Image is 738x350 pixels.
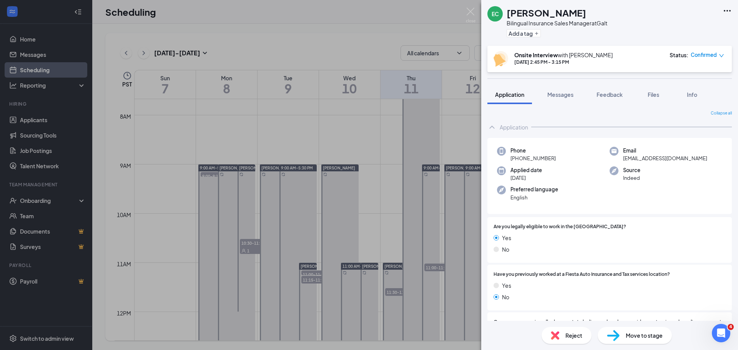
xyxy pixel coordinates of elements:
[495,91,524,98] span: Application
[510,154,556,162] span: [PHONE_NUMBER]
[623,174,640,182] span: Indeed
[514,51,558,58] b: Onsite Interview
[507,6,586,19] h1: [PERSON_NAME]
[507,29,541,37] button: PlusAdd a tag
[510,166,542,174] span: Applied date
[691,51,717,59] span: Confirmed
[723,6,732,15] svg: Ellipses
[487,123,497,132] svg: ChevronUp
[494,318,726,347] span: Our company requires all sales agents to be licensed, and we provide an extensive onboarding prog...
[648,91,659,98] span: Files
[510,186,558,193] span: Preferred language
[728,324,734,330] span: 4
[547,91,573,98] span: Messages
[534,31,539,36] svg: Plus
[500,123,528,131] div: Application
[507,19,607,27] div: Bilingual Insurance Sales Manager at Galt
[514,59,613,65] div: [DATE] 2:45 PM - 3:15 PM
[626,331,663,340] span: Move to stage
[670,51,688,59] div: Status :
[623,154,707,162] span: [EMAIL_ADDRESS][DOMAIN_NAME]
[514,51,613,59] div: with [PERSON_NAME]
[502,293,509,301] span: No
[510,194,558,201] span: English
[597,91,623,98] span: Feedback
[494,271,670,278] span: Have you previously worked at a Fiesta Auto Insurance and Tax services location?
[502,234,511,242] span: Yes
[492,10,499,18] div: EC
[687,91,697,98] span: Info
[719,53,724,58] span: down
[623,166,640,174] span: Source
[510,174,542,182] span: [DATE]
[565,331,582,340] span: Reject
[711,110,732,116] span: Collapse all
[623,147,707,154] span: Email
[502,245,509,254] span: No
[510,147,556,154] span: Phone
[712,324,730,342] iframe: Intercom live chat
[494,223,626,231] span: Are you legally eligible to work in the [GEOGRAPHIC_DATA]?
[502,281,511,290] span: Yes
